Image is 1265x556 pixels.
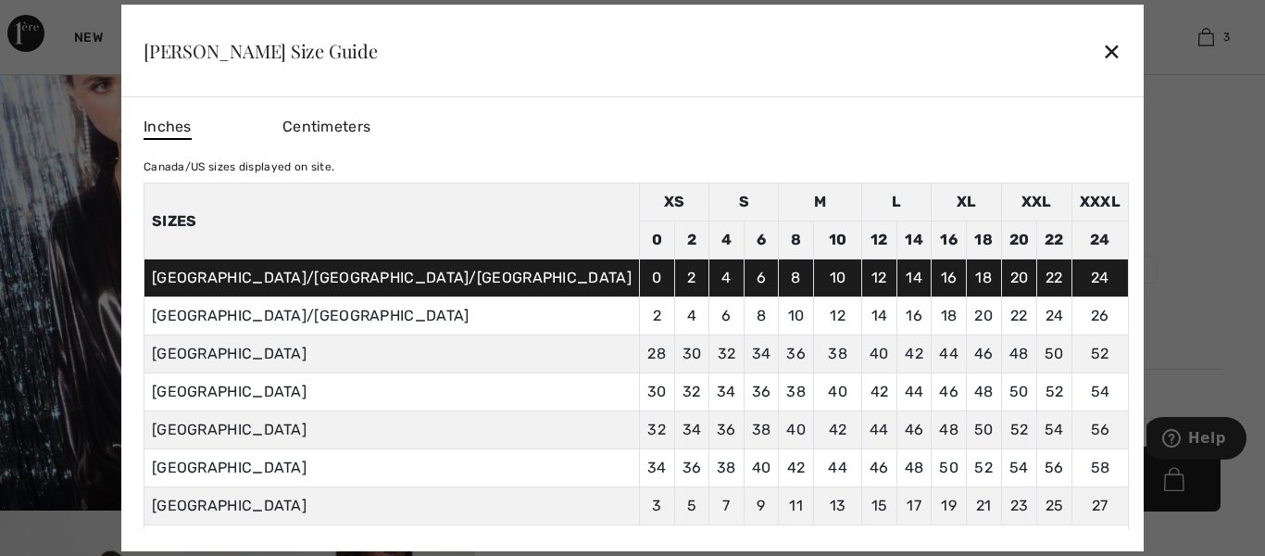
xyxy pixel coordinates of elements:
td: 28 [639,335,674,373]
td: 44 [862,411,897,449]
td: 3 [639,487,674,525]
td: 46 [862,449,897,487]
td: 0 [639,221,674,259]
td: 22 [1037,259,1072,297]
td: 25 [1037,487,1072,525]
td: 30 [639,373,674,411]
td: [GEOGRAPHIC_DATA] [144,373,639,411]
td: 4 [709,259,745,297]
td: 56 [1071,411,1128,449]
td: 36 [674,449,709,487]
td: 12 [862,221,897,259]
span: Inches [144,116,192,140]
td: 17 [896,487,932,525]
td: 18 [932,297,967,335]
td: 44 [932,335,967,373]
td: 44 [813,449,861,487]
td: 8 [779,259,814,297]
td: 34 [674,411,709,449]
td: XXXL [1071,183,1128,221]
td: 24 [1037,297,1072,335]
td: 38 [709,449,745,487]
td: 0 [639,259,674,297]
td: 14 [862,297,897,335]
td: 56 [1037,449,1072,487]
td: 20 [1001,221,1037,259]
td: 15 [862,487,897,525]
td: 2 [674,259,709,297]
td: 21 [966,487,1001,525]
td: 52 [1001,411,1037,449]
td: 54 [1037,411,1072,449]
td: 22 [1001,297,1037,335]
td: XS [639,183,708,221]
td: 8 [744,297,779,335]
td: 46 [896,411,932,449]
td: 48 [896,449,932,487]
td: M [779,183,862,221]
td: [GEOGRAPHIC_DATA] [144,449,639,487]
td: 14 [896,221,932,259]
td: 6 [744,221,779,259]
td: 10 [779,297,814,335]
td: 40 [779,411,814,449]
th: Sizes [144,183,639,259]
td: 24 [1071,259,1128,297]
td: 23 [1001,487,1037,525]
td: 20 [1001,259,1037,297]
td: 54 [1001,449,1037,487]
td: 40 [862,335,897,373]
td: 46 [966,335,1001,373]
td: 40 [744,449,779,487]
div: ✕ [1102,32,1121,70]
td: 36 [744,373,779,411]
td: 44 [896,373,932,411]
td: 52 [1071,335,1128,373]
td: 58 [1071,449,1128,487]
td: 50 [1037,335,1072,373]
td: 34 [744,335,779,373]
span: Help [42,13,80,30]
div: Canada/US sizes displayed on site. [144,158,1129,175]
td: 32 [639,411,674,449]
td: 11 [779,487,814,525]
td: 36 [709,411,745,449]
td: 32 [709,335,745,373]
td: 36 [779,335,814,373]
td: 16 [932,259,967,297]
td: 6 [744,259,779,297]
td: 9 [744,487,779,525]
td: 50 [932,449,967,487]
td: 48 [1001,335,1037,373]
td: 48 [966,373,1001,411]
td: 50 [966,411,1001,449]
td: 42 [862,373,897,411]
td: 18 [966,221,1001,259]
td: 19 [932,487,967,525]
td: 24 [1071,221,1128,259]
td: 14 [896,259,932,297]
td: 4 [674,297,709,335]
td: 5 [674,487,709,525]
td: XXL [1001,183,1071,221]
td: [GEOGRAPHIC_DATA] [144,335,639,373]
td: 50 [1001,373,1037,411]
td: 38 [779,373,814,411]
td: 26 [1071,297,1128,335]
td: 30 [674,335,709,373]
td: [GEOGRAPHIC_DATA]/[GEOGRAPHIC_DATA]/[GEOGRAPHIC_DATA] [144,259,639,297]
td: 16 [896,297,932,335]
td: L [862,183,932,221]
td: 42 [779,449,814,487]
td: 46 [932,373,967,411]
td: 13 [813,487,861,525]
td: 34 [709,373,745,411]
td: 4 [709,221,745,259]
td: 18 [966,259,1001,297]
td: 54 [1071,373,1128,411]
td: 16 [932,221,967,259]
td: 52 [966,449,1001,487]
td: [GEOGRAPHIC_DATA] [144,487,639,525]
td: S [709,183,779,221]
td: 10 [813,221,861,259]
